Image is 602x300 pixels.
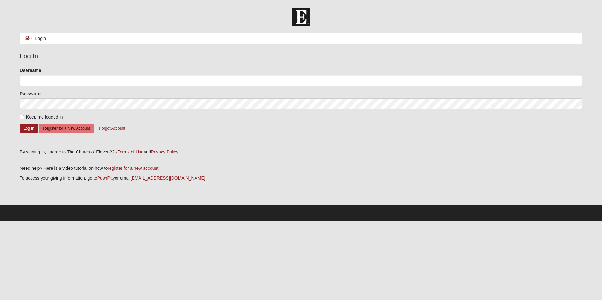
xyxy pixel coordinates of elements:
div: By signing in, I agree to The Church of Eleven22's and . [20,149,582,155]
a: [EMAIL_ADDRESS][DOMAIN_NAME] [131,175,205,181]
a: Terms of Use [117,149,143,154]
button: Forgot Account [95,124,129,133]
button: Log In [20,124,38,133]
li: Login [30,35,46,42]
button: Register for a New Account [39,124,94,133]
label: Username [20,67,41,74]
img: Church of Eleven22 Logo [292,8,310,26]
a: Privacy Policy [151,149,178,154]
legend: Log In [20,51,582,61]
p: To access your giving information, go to or email [20,175,582,181]
span: Keep me logged in [26,114,63,119]
a: PushPay [97,175,115,181]
a: register for a new account [108,166,158,171]
label: Password [20,91,41,97]
input: Keep me logged in [20,115,24,119]
p: Need help? Here is a video tutorial on how to . [20,165,582,172]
